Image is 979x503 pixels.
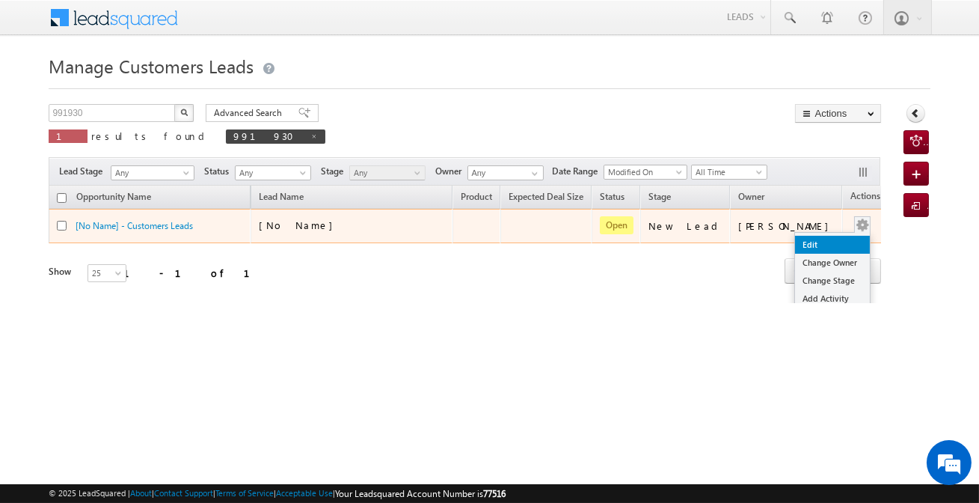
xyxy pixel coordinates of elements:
[843,188,888,207] span: Actions
[738,191,764,202] span: Owner
[56,129,80,142] span: 1
[350,166,421,180] span: Any
[461,191,492,202] span: Product
[76,220,193,231] a: [No Name] - Customers Leads
[154,488,213,498] a: Contact Support
[235,165,311,180] a: Any
[785,260,812,284] a: prev
[91,129,210,142] span: results found
[111,165,194,180] a: Any
[592,189,632,208] a: Status
[180,109,188,116] img: Search
[233,129,303,142] span: 991930
[88,264,126,282] a: 25
[552,165,604,178] span: Date Range
[111,166,189,180] span: Any
[19,138,273,379] textarea: Type your message and hit 'Enter'
[692,165,763,179] span: All Time
[483,488,506,499] span: 77516
[49,54,254,78] span: Manage Customers Leads
[509,191,583,202] span: Expected Deal Size
[600,216,633,234] span: Open
[57,193,67,203] input: Check all records
[88,266,128,280] span: 25
[691,165,767,180] a: All Time
[641,189,678,208] a: Stage
[435,165,467,178] span: Owner
[335,488,506,499] span: Your Leadsquared Account Number is
[648,219,723,233] div: New Lead
[604,165,687,180] a: Modified On
[795,104,881,123] button: Actions
[648,191,671,202] span: Stage
[204,165,235,178] span: Status
[215,488,274,498] a: Terms of Service
[795,254,870,272] a: Change Owner
[795,290,870,308] a: Add Activity
[501,189,591,208] a: Expected Deal Size
[76,191,151,202] span: Opportunity Name
[251,189,311,208] span: Lead Name
[78,79,251,98] div: Chat with us now
[604,165,682,179] span: Modified On
[738,219,836,233] div: [PERSON_NAME]
[25,79,63,98] img: d_60004797649_company_0_60004797649
[795,272,870,290] a: Change Stage
[69,189,159,208] a: Opportunity Name
[321,165,349,178] span: Stage
[785,258,812,284] span: prev
[203,392,271,412] em: Start Chat
[795,236,870,254] a: Edit
[49,265,76,278] div: Show
[524,166,542,181] a: Show All Items
[259,219,340,231] span: [No Name]
[467,165,544,180] input: Type to Search
[130,488,152,498] a: About
[214,106,286,120] span: Advanced Search
[236,166,307,180] span: Any
[349,165,426,180] a: Any
[276,488,333,498] a: Acceptable Use
[245,7,281,43] div: Minimize live chat window
[49,487,506,501] span: © 2025 LeadSquared | | | | |
[123,264,268,281] div: 1 - 1 of 1
[59,165,108,178] span: Lead Stage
